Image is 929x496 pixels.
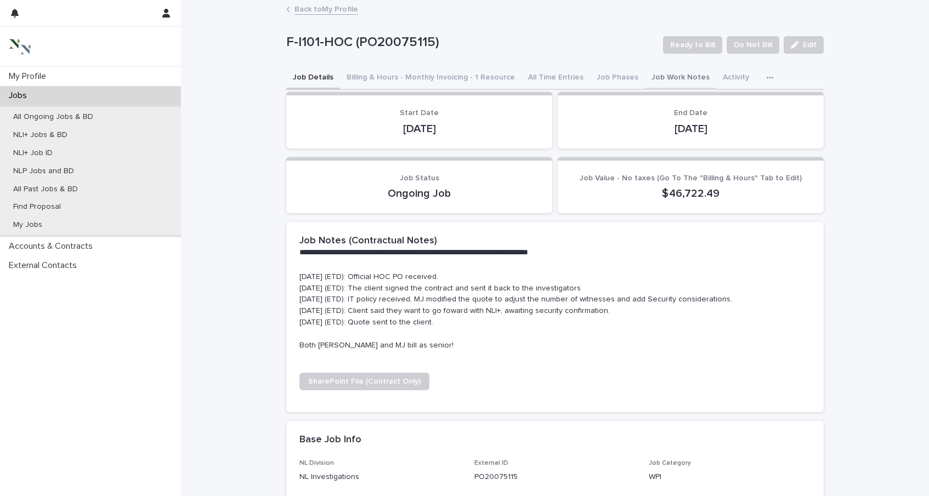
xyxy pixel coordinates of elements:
[4,241,101,252] p: Accounts & Contracts
[9,36,31,58] img: 3bAFpBnQQY6ys9Fa9hsD
[784,36,824,54] button: Edit
[474,460,508,466] span: External ID
[674,109,707,117] span: End Date
[4,112,102,122] p: All Ongoing Jobs & BD
[286,67,340,90] button: Job Details
[299,434,361,446] h2: Base Job Info
[4,167,83,176] p: NLP Jobs and BD
[4,185,87,194] p: All Past Jobs & BD
[803,41,817,49] span: Edit
[340,67,522,90] button: Billing & Hours - Monthly Invoicing - 1 Resource
[294,2,358,15] a: Back toMy Profile
[571,187,811,200] p: $ 46,722.49
[649,471,811,483] p: WPI
[299,460,334,466] span: NL Division
[4,71,55,82] p: My Profile
[4,90,36,101] p: Jobs
[299,271,811,351] p: [DATE] (ETD): Official HOC PO received. [DATE] (ETD): The client signed the contract and sent it ...
[4,220,51,230] p: My Jobs
[299,235,437,247] h2: Job Notes (Contractual Notes)
[474,471,636,483] p: PO20075115
[299,187,539,200] p: Ongoing Job
[308,378,421,385] span: SharePoint File (Contract Only)
[400,174,439,182] span: Job Status
[4,149,61,158] p: NLI+ Job ID
[571,122,811,135] p: [DATE]
[4,130,76,140] p: NLI+ Jobs & BD
[4,260,86,271] p: External Contacts
[645,67,716,90] button: Job Work Notes
[286,35,654,50] p: F-I101-HOC (PO20075115)
[400,109,439,117] span: Start Date
[299,471,461,483] p: NL Investigations
[716,67,756,90] button: Activity
[663,36,722,54] button: Ready to Bill
[299,373,429,390] a: SharePoint File (Contract Only)
[299,122,539,135] p: [DATE]
[4,202,70,212] p: Find Proposal
[649,460,691,466] span: Job Category
[734,39,772,50] span: Do Not Bill
[670,39,715,50] span: Ready to Bill
[727,36,779,54] button: Do Not Bill
[522,67,590,90] button: All Time Entries
[590,67,645,90] button: Job Phases
[580,174,802,182] span: Job Value - No taxes (Go To The "Billing & Hours" Tab to Edit)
